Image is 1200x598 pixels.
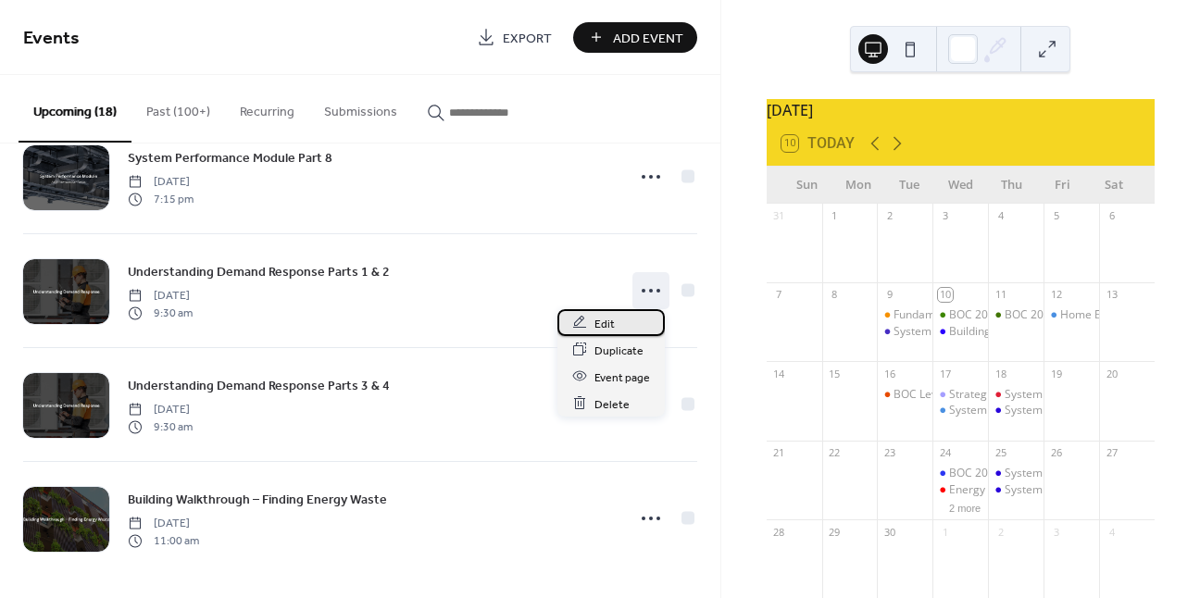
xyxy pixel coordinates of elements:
[828,367,842,380] div: 15
[938,525,952,539] div: 1
[1049,209,1063,223] div: 5
[877,387,932,403] div: BOC Level I Multifamily 1001A Part 1: Energy Efficient Operation of Multifamily Building HVAC Sys...
[882,288,896,302] div: 9
[932,403,988,418] div: System Performance Module Part 1
[994,288,1007,302] div: 11
[988,387,1044,403] div: System Performance Module Part 3 Webinar
[128,288,193,305] span: [DATE]
[882,209,896,223] div: 2
[781,167,832,204] div: Sun
[1005,466,1188,481] div: System Performance Module Part 7
[832,167,883,204] div: Mon
[828,446,842,460] div: 22
[828,209,842,223] div: 1
[932,387,988,403] div: Strategies to Help Reduce Peak Energy Use
[1105,288,1119,302] div: 13
[938,209,952,223] div: 3
[128,489,387,510] a: Building Walkthrough – Finding Energy Waste
[594,314,615,333] span: Edit
[128,375,390,396] a: Understanding Demand Response Parts 3 & 4
[882,525,896,539] div: 30
[942,499,988,515] button: 2 more
[938,288,952,302] div: 10
[938,367,952,380] div: 17
[986,167,1037,204] div: Thu
[882,367,896,380] div: 16
[1037,167,1088,204] div: Fri
[932,466,988,481] div: BOC 2001B Part 1 - SCOPING YOUR BUILDING FOR OPERATIONAL IMPROVEMENTS
[1105,446,1119,460] div: 27
[463,22,566,53] a: Export
[225,75,309,141] button: Recurring
[932,482,988,498] div: Energy Efficiency and IAQ: When and What to Monitor in a Home
[1044,307,1099,323] div: Home Energy Audits
[877,307,932,323] div: Fundamentals of Energy Efficient Building Operations - Part 1: Energy Efficiency and Sustainabili...
[131,75,225,141] button: Past (100+)
[573,22,697,53] button: Add Event
[935,167,986,204] div: Wed
[128,377,390,396] span: Understanding Demand Response Parts 3 & 4
[988,307,1044,323] div: BOC 2001A Part 2 - SCOPING YOUR BUILDING FOR OPERATIONAL IMPROVEMENTS
[988,466,1044,481] div: System Performance Module Part 7
[128,191,194,207] span: 7:15 pm
[594,368,650,387] span: Event page
[882,446,896,460] div: 23
[19,75,131,143] button: Upcoming (18)
[988,403,1044,418] div: System Performance Module Part 4 Webinar
[949,403,1132,418] div: System Performance Module Part 1
[932,307,988,323] div: BOC 2001A Part 1 Scoping Your Building for Operational Improvements
[894,324,1077,340] div: System Performance Module Part 2
[767,99,1155,121] div: [DATE]
[128,149,332,168] span: System Performance Module Part 8
[128,305,193,321] span: 9:30 am
[1005,482,1188,498] div: System Performance Module Part 8
[1105,525,1119,539] div: 4
[1105,367,1119,380] div: 20
[883,167,934,204] div: Tue
[949,387,1172,403] div: Strategies to Help Reduce Peak Energy Use
[994,525,1007,539] div: 2
[772,446,786,460] div: 21
[828,288,842,302] div: 8
[128,147,332,168] a: System Performance Module Part 8
[994,209,1007,223] div: 4
[128,491,387,510] span: Building Walkthrough – Finding Energy Waste
[128,516,199,532] span: [DATE]
[128,402,193,418] span: [DATE]
[772,525,786,539] div: 28
[594,341,644,360] span: Duplicate
[128,263,390,282] span: Understanding Demand Response Parts 1 & 2
[594,394,630,414] span: Delete
[988,482,1044,498] div: System Performance Module Part 8
[772,209,786,223] div: 31
[613,29,683,48] span: Add Event
[128,261,390,282] a: Understanding Demand Response Parts 1 & 2
[128,532,199,549] span: 11:00 am
[1049,446,1063,460] div: 26
[772,367,786,380] div: 14
[23,20,80,56] span: Events
[1089,167,1140,204] div: Sat
[772,288,786,302] div: 7
[828,525,842,539] div: 29
[994,446,1007,460] div: 25
[1049,367,1063,380] div: 19
[1060,307,1166,323] div: Home Energy Audits
[932,324,988,340] div: Building Electric-Efficient Tiny Homes: Smarter, Smaller, Sustainable
[877,324,932,340] div: System Performance Module Part 2
[309,75,412,141] button: Submissions
[994,367,1007,380] div: 18
[1105,209,1119,223] div: 6
[1049,525,1063,539] div: 3
[938,446,952,460] div: 24
[128,174,194,191] span: [DATE]
[1049,288,1063,302] div: 12
[128,418,193,435] span: 9:30 am
[503,29,552,48] span: Export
